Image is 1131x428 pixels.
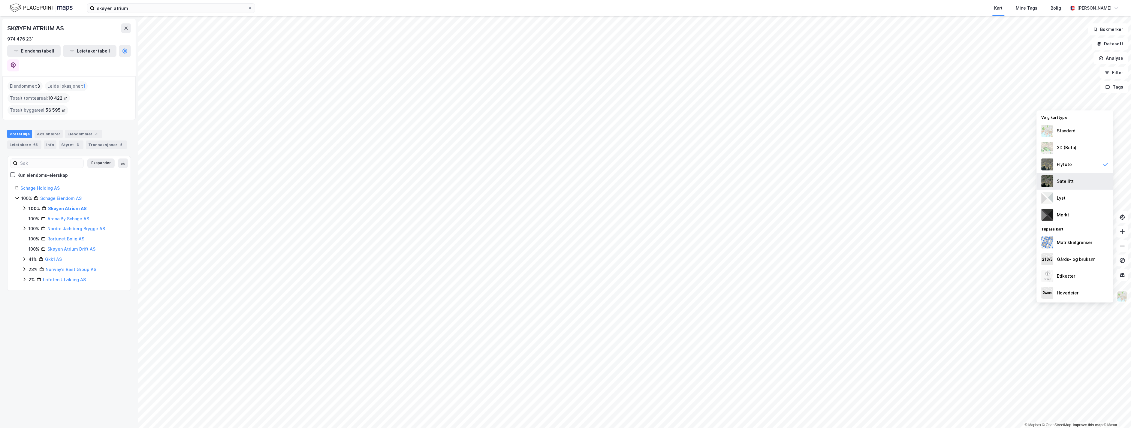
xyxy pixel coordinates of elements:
div: 3 [94,131,100,137]
div: 100% [29,235,39,243]
div: Hovedeier [1057,289,1079,297]
img: Z [1042,142,1054,154]
div: 100% [29,215,39,222]
div: Etiketter [1057,273,1075,280]
span: 10 422 ㎡ [48,95,68,102]
div: 2% [29,276,35,283]
div: Totalt byggareal : [8,105,68,115]
iframe: Chat Widget [1101,399,1131,428]
a: Schage Holding AS [20,185,60,191]
div: Leietakere [7,140,41,149]
img: Z [1042,158,1054,170]
div: Kun eiendoms-eierskap [17,172,68,179]
a: Norway's Best Group AS [46,267,96,272]
div: Leide lokasjoner : [45,81,88,91]
div: Flyfoto [1057,161,1072,168]
img: 9k= [1042,175,1054,187]
a: Lofoten Utvikling AS [43,277,86,282]
a: Arena By Schage AS [47,216,89,221]
div: Transaksjoner [86,140,127,149]
div: 3D (Beta) [1057,144,1077,151]
div: 5 [119,142,125,148]
div: Styret [59,140,83,149]
a: Rortunet Bolig AS [47,236,84,241]
span: 1 [83,83,85,90]
div: 23% [29,266,38,273]
a: OpenStreetMap [1042,423,1072,427]
div: 100% [29,246,39,253]
span: 3 [37,83,40,90]
button: Filter [1100,67,1129,79]
div: Mørkt [1057,211,1069,219]
input: Søk på adresse, matrikkel, gårdeiere, leietakere eller personer [95,4,248,13]
div: Portefølje [7,130,32,138]
button: Leietakertabell [63,45,116,57]
img: Z [1042,270,1054,282]
button: Analyse [1094,52,1129,64]
div: Satellitt [1057,178,1074,185]
div: 63 [32,142,39,148]
button: Bokmerker [1088,23,1129,35]
button: Tags [1101,81,1129,93]
button: Ekspander [87,158,115,168]
img: nCdM7BzjoCAAAAAElFTkSuQmCC [1042,209,1054,221]
div: Mine Tags [1016,5,1038,12]
a: Schage Eiendom AS [40,196,82,201]
div: Totalt tomteareal : [8,93,70,103]
a: Improve this map [1073,423,1103,427]
button: Eiendomstabell [7,45,61,57]
div: Gårds- og bruksnr. [1057,256,1096,263]
input: Søk [18,159,83,168]
div: 41% [29,256,37,263]
img: Z [1042,125,1054,137]
div: Aksjonærer [35,130,63,138]
div: 3 [75,142,81,148]
div: Info [44,140,56,149]
a: Mapbox [1025,423,1041,427]
div: Bolig [1051,5,1061,12]
div: Kontrollprogram for chat [1101,399,1131,428]
div: Matrikkelgrenser [1057,239,1093,246]
div: Velg karttype [1037,112,1114,122]
a: Gkk1 AS [45,257,62,262]
div: Tilpass kart [1037,223,1114,234]
img: cadastreKeys.547ab17ec502f5a4ef2b.jpeg [1042,253,1054,265]
div: 974 476 231 [7,35,34,43]
img: Z [1117,291,1128,302]
img: luj3wr1y2y3+OchiMxRmMxRlscgabnMEmZ7DJGWxyBpucwSZnsMkZbHIGm5zBJmewyRlscgabnMEmZ7DJGWxyBpucwSZnsMkZ... [1042,192,1054,204]
div: 100% [21,195,32,202]
img: majorOwner.b5e170eddb5c04bfeeff.jpeg [1042,287,1054,299]
div: SKØYEN ATRIUM AS [7,23,65,33]
div: Kart [994,5,1003,12]
div: Eiendommer [65,130,102,138]
a: Skøyen Atrium AS [48,206,87,211]
a: Skøyen Atrium Drift AS [47,246,95,252]
img: cadastreBorders.cfe08de4b5ddd52a10de.jpeg [1042,237,1054,249]
div: [PERSON_NAME] [1078,5,1112,12]
div: Lyst [1057,194,1066,202]
div: 100% [29,225,39,232]
div: Eiendommer : [8,81,43,91]
a: Nordre Jarlsberg Brygge AS [47,226,105,231]
button: Datasett [1092,38,1129,50]
div: Standard [1057,127,1076,134]
div: 100% [29,205,40,212]
span: 56 595 ㎡ [46,107,66,114]
img: logo.f888ab2527a4732fd821a326f86c7f29.svg [10,3,73,13]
